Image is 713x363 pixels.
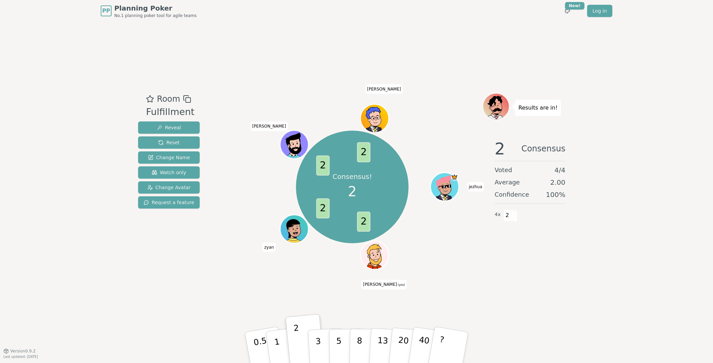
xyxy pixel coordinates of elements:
span: Watch only [152,169,186,176]
p: Consensus! [333,172,372,181]
span: 4 x [495,211,501,218]
button: Reset [138,136,200,149]
button: Change Name [138,151,200,164]
span: Consensus [521,141,565,157]
div: New! [565,2,584,10]
span: No.1 planning poker tool for agile teams [114,13,197,18]
div: Fulfillment [146,105,194,119]
span: 2.00 [550,178,565,187]
span: Confidence [495,190,529,199]
span: 2 [495,141,505,157]
span: PP [102,7,110,15]
span: Version 0.9.2 [10,348,36,354]
span: 2 [503,210,511,221]
span: Planning Poker [114,3,197,13]
span: Click to change your name [250,122,288,131]
span: (you) [397,284,405,287]
span: Click to change your name [263,243,276,252]
button: Version0.9.2 [3,348,36,354]
button: Reveal [138,121,200,134]
span: Average [495,178,520,187]
a: PPPlanning PokerNo.1 planning poker tool for agile teams [101,3,197,18]
span: Click to change your name [361,280,407,290]
span: Click to change your name [467,182,484,192]
a: Log in [587,5,612,17]
span: 2 [357,212,370,232]
span: Last updated: [DATE] [3,355,38,359]
span: jezhua is the host [451,174,458,181]
span: Change Name [148,154,190,161]
p: 2 [293,323,302,360]
span: Reset [158,139,180,146]
span: 2 [357,142,370,162]
button: Request a feature [138,196,200,209]
button: Add as favourite [146,93,154,105]
button: New! [561,5,574,17]
span: 2 [316,155,329,176]
span: 2 [348,181,356,202]
span: Change Avatar [147,184,191,191]
p: Results are in! [518,103,558,113]
button: Click to change your avatar [361,242,388,268]
span: Room [157,93,180,105]
span: 100 % [546,190,565,199]
span: 4 / 4 [554,165,565,175]
span: Request a feature [144,199,194,206]
span: Click to change your name [365,84,403,94]
button: Watch only [138,166,200,179]
button: Change Avatar [138,181,200,194]
span: Voted [495,165,512,175]
span: Reveal [157,124,181,131]
span: 2 [316,198,329,218]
